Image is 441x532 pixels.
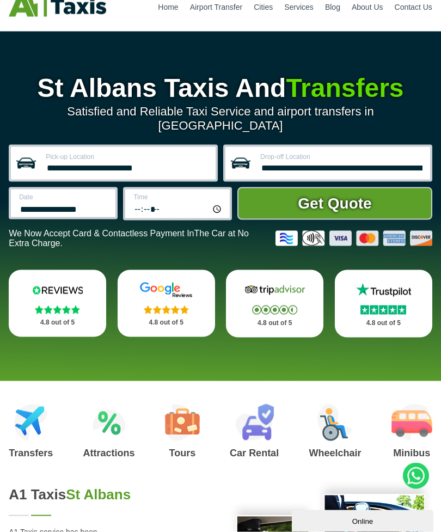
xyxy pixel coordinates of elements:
[133,282,199,298] img: Google
[226,270,323,338] a: Tripadvisor Stars 4.8 out of 5
[9,448,53,458] h3: Transfers
[395,3,432,11] a: Contact Us
[190,3,242,11] a: Airport Transfer
[335,270,432,338] a: Trustpilot Stars 4.8 out of 5
[242,282,308,298] img: Tripadvisor
[25,282,90,298] img: Reviews.io
[317,404,352,441] img: Wheelchair
[83,448,135,458] h3: Attractions
[309,448,361,458] h3: Wheelchair
[275,231,432,246] img: Credit And Debit Cards
[252,305,297,315] img: Stars
[230,448,279,458] h3: Car Rental
[9,229,267,248] p: We Now Accept Card & Contactless Payment In
[165,448,200,458] h3: Tours
[19,194,109,200] label: Date
[93,404,126,441] img: Attractions
[260,154,424,160] label: Drop-off Location
[351,282,416,298] img: Trustpilot
[66,486,131,503] span: St Albans
[133,194,223,200] label: Time
[286,74,403,102] span: Transfers
[391,404,432,441] img: Minibus
[144,305,189,314] img: Stars
[158,3,178,11] a: Home
[46,154,209,160] label: Pick-up Location
[238,316,311,330] p: 4.8 out of 5
[360,305,406,315] img: Stars
[118,270,215,337] a: Google Stars 4.8 out of 5
[235,404,274,441] img: Car Rental
[325,3,340,11] a: Blog
[9,229,249,248] span: The Car at No Extra Charge.
[347,316,420,330] p: 4.8 out of 5
[14,404,47,441] img: Airport Transfers
[9,105,432,133] p: Satisfied and Reliable Taxi Service and airport transfers in [GEOGRAPHIC_DATA]
[254,3,273,11] a: Cities
[21,316,94,329] p: 4.8 out of 5
[9,486,212,503] h2: A1 Taxis
[130,316,203,329] p: 4.8 out of 5
[9,270,106,337] a: Reviews.io Stars 4.8 out of 5
[35,305,80,314] img: Stars
[165,404,200,441] img: Tours
[237,187,432,220] button: Get Quote
[9,75,432,101] h1: St Albans Taxis And
[391,448,432,458] h3: Minibus
[292,508,436,532] iframe: chat widget
[352,3,383,11] a: About Us
[284,3,314,11] a: Services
